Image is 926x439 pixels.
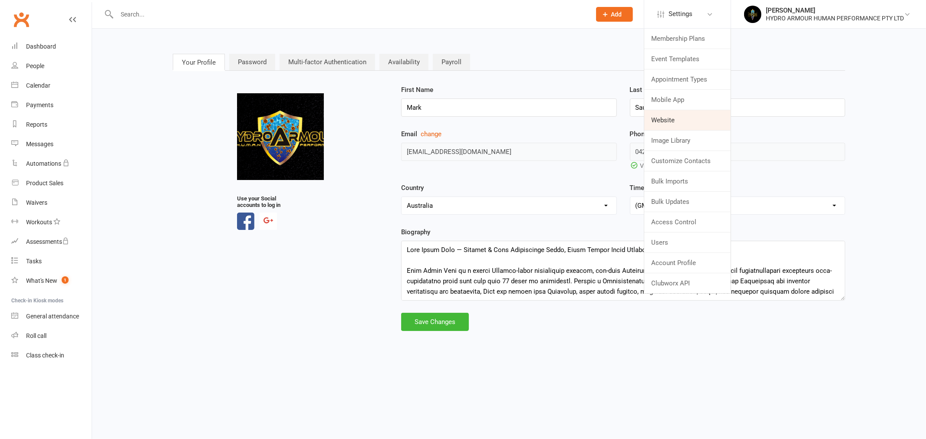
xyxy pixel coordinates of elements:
a: Roll call [11,326,92,346]
button: Add [596,7,633,22]
label: Phone [630,129,845,139]
div: Messages [26,141,53,147]
a: What's New1 [11,271,92,291]
div: Payments [26,102,53,108]
a: Users [644,233,731,252]
a: Bulk Updates [644,192,731,212]
span: Settings [669,4,692,24]
a: Clubworx [10,9,32,30]
span: 1 [62,276,69,284]
label: Email [401,129,616,139]
div: Automations [26,160,61,167]
div: Calendar [26,82,50,89]
label: Biography [401,227,430,237]
a: Appointment Types [644,69,731,89]
span: Add [611,11,622,18]
div: Tasks [26,258,42,265]
a: Waivers [11,193,92,213]
label: Timezone [630,183,659,193]
a: Payments [11,95,92,115]
a: Calendar [11,76,92,95]
a: Membership Plans [644,29,731,49]
img: thumb_image1740657230.png [744,6,761,23]
a: Account Profile [644,253,731,273]
a: Workouts [11,213,92,232]
a: Your Profile [173,54,225,70]
a: Mobile App [644,90,731,110]
div: People [26,62,44,69]
a: Clubworx API [644,273,731,293]
label: Last Name [630,85,662,95]
a: Bulk Imports [644,171,731,191]
button: Email [421,129,442,139]
span: Verified number [640,161,683,170]
a: Password [229,54,275,70]
strong: Use your Social accounts to log in [237,195,285,208]
a: Assessments [11,232,92,252]
input: First Name [401,98,616,117]
div: Assessments [26,238,69,245]
label: Country [401,183,424,193]
a: Product Sales [11,174,92,193]
a: Payroll [433,54,470,70]
a: Automations [11,154,92,174]
a: Event Templates [644,49,731,69]
div: General attendance [26,313,79,320]
div: [PERSON_NAME] [766,7,904,14]
label: First Name [401,85,433,95]
a: Class kiosk mode [11,346,92,365]
div: Product Sales [26,180,63,187]
div: Class check-in [26,352,64,359]
img: source_google-3f8834fd4d8f2e2c8e010cc110e0734a99680496d2aa6f3f9e0e39c75036197d.svg [264,217,273,223]
div: HYDRO ARMOUR HUMAN PERFORMANCE PTY LTD [766,14,904,22]
a: Image Library [644,131,731,151]
a: Access Control [644,212,731,232]
div: What's New [26,277,57,284]
a: Website [644,110,731,130]
div: Reports [26,121,47,128]
a: General attendance kiosk mode [11,307,92,326]
img: image1740657230.png [237,93,324,180]
div: Waivers [26,199,47,206]
a: Dashboard [11,37,92,56]
a: Messages [11,134,92,154]
div: Dashboard [26,43,56,50]
a: Reports [11,115,92,134]
div: Roll call [26,332,46,339]
a: Customize Contacts [644,151,731,171]
a: Availability [379,54,428,70]
a: Tasks [11,252,92,271]
a: People [11,56,92,76]
div: Save Changes [401,313,469,331]
a: Multi-factor Authentication [280,54,375,70]
input: Search... [114,8,585,20]
div: Workouts [26,219,52,226]
input: Last Name [630,98,845,117]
